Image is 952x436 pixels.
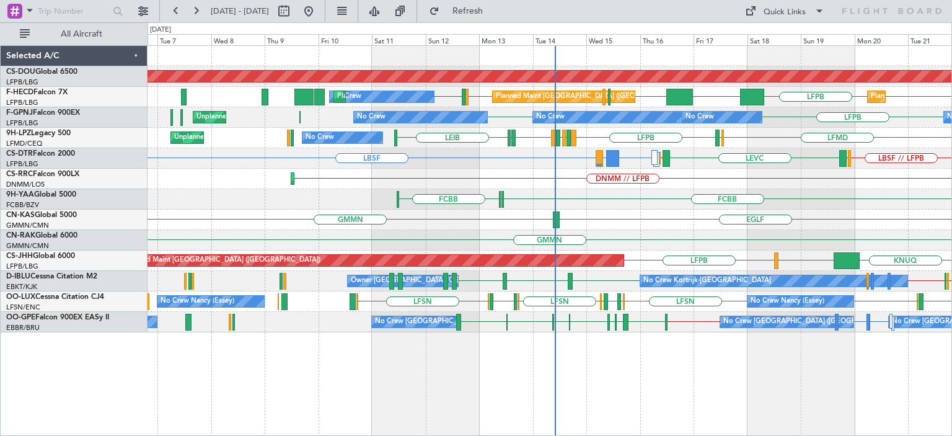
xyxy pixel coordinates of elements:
[6,89,33,96] span: F-HECD
[6,252,33,260] span: CS-JHH
[6,211,35,219] span: CN-KAS
[6,191,34,198] span: 9H-YAA
[6,159,38,169] a: LFPB/LBG
[6,68,77,76] a: CS-DOUGlobal 6500
[6,293,104,301] a: OO-LUXCessna Citation CJ4
[161,292,234,311] div: No Crew Nancy (Essey)
[6,221,49,230] a: GMMN/CMN
[306,128,334,147] div: No Crew
[38,2,109,20] input: Trip Number
[6,130,31,137] span: 9H-LPZ
[6,68,35,76] span: CS-DOU
[6,78,38,87] a: LFPB/LBG
[426,34,480,45] div: Sun 12
[211,34,265,45] div: Wed 8
[6,252,75,260] a: CS-JHHGlobal 6000
[6,109,80,117] a: F-GPNJFalcon 900EX
[196,108,400,127] div: Unplanned Maint [GEOGRAPHIC_DATA] ([GEOGRAPHIC_DATA])
[6,171,79,178] a: CS-RRCFalcon 900LX
[6,303,40,312] a: LFSN/ENC
[6,323,40,332] a: EBBR/BRU
[6,191,76,198] a: 9H-YAAGlobal 5000
[357,108,386,127] div: No Crew
[333,87,361,106] div: No Crew
[442,7,494,16] span: Refresh
[747,34,801,45] div: Sat 18
[6,314,109,321] a: OO-GPEFalcon 900EX EASy II
[640,34,694,45] div: Thu 16
[685,108,714,127] div: No Crew
[351,272,518,290] div: Owner [GEOGRAPHIC_DATA]-[GEOGRAPHIC_DATA]
[6,232,35,239] span: CN-RAK
[32,30,131,38] span: All Aircraft
[6,293,35,301] span: OO-LUX
[6,273,97,280] a: D-IBLUCessna Citation M2
[337,87,532,106] div: Planned Maint [GEOGRAPHIC_DATA] ([GEOGRAPHIC_DATA])
[174,128,321,147] div: Unplanned Maint Nice ([GEOGRAPHIC_DATA])
[496,87,691,106] div: Planned Maint [GEOGRAPHIC_DATA] ([GEOGRAPHIC_DATA])
[375,313,583,331] div: No Crew [GEOGRAPHIC_DATA] ([GEOGRAPHIC_DATA] National)
[6,314,35,321] span: OO-GPE
[643,272,771,290] div: No Crew Kortrijk-[GEOGRAPHIC_DATA]
[533,34,587,45] div: Tue 14
[6,130,71,137] a: 9H-LPZLegacy 500
[6,211,77,219] a: CN-KASGlobal 5000
[586,34,640,45] div: Wed 15
[6,241,49,251] a: GMMN/CMN
[14,24,134,44] button: All Aircraft
[801,34,855,45] div: Sun 19
[723,313,931,331] div: No Crew [GEOGRAPHIC_DATA] ([GEOGRAPHIC_DATA] National)
[125,251,320,270] div: Planned Maint [GEOGRAPHIC_DATA] ([GEOGRAPHIC_DATA])
[6,98,38,107] a: LFPB/LBG
[6,180,45,189] a: DNMM/LOS
[855,34,909,45] div: Mon 20
[479,34,533,45] div: Mon 13
[6,171,33,178] span: CS-RRC
[6,150,33,158] span: CS-DTR
[751,292,824,311] div: No Crew Nancy (Essey)
[694,34,747,45] div: Fri 17
[6,118,38,128] a: LFPB/LBG
[265,34,319,45] div: Thu 9
[6,109,33,117] span: F-GPNJ
[6,200,39,210] a: FCBB/BZV
[319,34,372,45] div: Fri 10
[6,262,38,271] a: LFPB/LBG
[6,89,68,96] a: F-HECDFalcon 7X
[6,150,75,158] a: CS-DTRFalcon 2000
[150,25,171,35] div: [DATE]
[764,6,806,19] div: Quick Links
[372,34,426,45] div: Sat 11
[211,6,269,17] span: [DATE] - [DATE]
[739,1,831,21] button: Quick Links
[6,273,30,280] span: D-IBLU
[6,282,37,291] a: EBKT/KJK
[536,108,565,127] div: No Crew
[423,1,498,21] button: Refresh
[6,232,77,239] a: CN-RAKGlobal 6000
[157,34,211,45] div: Tue 7
[6,139,42,148] a: LFMD/CEQ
